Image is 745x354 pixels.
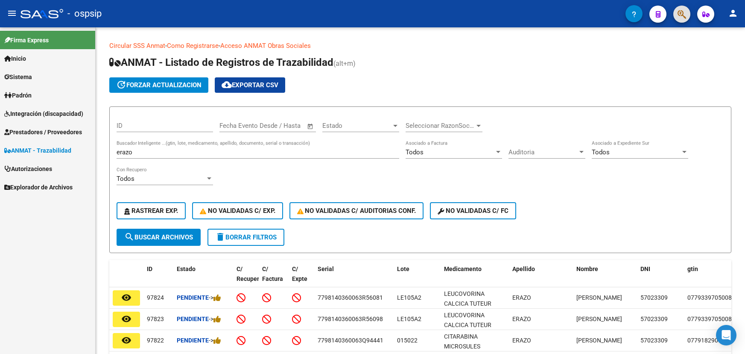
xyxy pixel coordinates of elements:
[576,316,622,322] span: [PERSON_NAME]
[215,233,277,241] span: Borrar Filtros
[177,265,196,272] span: Estado
[297,207,416,215] span: No Validadas c/ Auditorias Conf.
[124,207,178,215] span: Rastrear Exp.
[192,202,283,219] button: No Validadas c/ Exp.
[573,260,637,298] datatable-header-cell: Nombre
[177,294,209,301] strong: Pendiente
[167,42,219,50] a: Como Registrarse
[262,122,303,130] input: Fecha fin
[576,265,598,272] span: Nombre
[441,260,509,298] datatable-header-cell: Medicamento
[444,290,491,307] span: LEUCOVORINA CALCICA TUTEUR
[444,265,482,272] span: Medicamento
[397,316,421,322] span: LE105A2
[728,8,738,18] mat-icon: person
[4,183,73,192] span: Explorador de Archivos
[4,91,32,100] span: Padrón
[109,56,333,68] span: ANMAT - Listado de Registros de Trazabilidad
[687,294,735,301] span: 07793397050088
[109,77,208,93] button: forzar actualizacion
[116,81,202,89] span: forzar actualizacion
[406,148,424,156] span: Todos
[143,260,173,298] datatable-header-cell: ID
[512,294,531,301] span: ERAZO
[4,146,71,155] span: ANMAT - Trazabilidad
[430,202,516,219] button: No validadas c/ FC
[438,207,508,215] span: No validadas c/ FC
[306,121,316,131] button: Open calendar
[576,294,622,301] span: [PERSON_NAME]
[209,337,221,344] span: ->
[177,337,209,344] strong: Pendiente
[109,41,731,50] p: - -
[67,4,102,23] span: - ospsip
[394,260,441,298] datatable-header-cell: Lote
[640,337,668,344] span: 57023309
[687,337,735,344] span: 07791829009734
[289,202,424,219] button: No Validadas c/ Auditorias Conf.
[7,8,17,18] mat-icon: menu
[4,35,49,45] span: Firma Express
[220,42,311,50] a: Acceso ANMAT Obras Sociales
[4,109,83,118] span: Integración (discapacidad)
[289,260,314,298] datatable-header-cell: C/ Expte
[397,265,409,272] span: Lote
[121,292,131,303] mat-icon: remove_red_eye
[333,59,356,68] span: (alt+m)
[640,265,650,272] span: DNI
[109,42,165,50] a: Circular SSS Anmat
[209,316,221,322] span: ->
[4,164,52,174] span: Autorizaciones
[259,260,289,298] datatable-header-cell: C/ Factura
[209,294,221,301] span: ->
[397,294,421,301] span: LE105A2
[116,80,126,90] mat-icon: update
[640,316,668,322] span: 57023309
[222,81,278,89] span: Exportar CSV
[292,265,307,282] span: C/ Expte
[318,265,334,272] span: Serial
[121,335,131,345] mat-icon: remove_red_eye
[687,265,698,272] span: gtin
[237,265,263,282] span: C/ Recupero
[444,312,491,328] span: LEUCOVORINA CALCICA TUTEUR
[147,294,164,301] span: 97824
[4,127,82,137] span: Prestadores / Proveedores
[117,175,134,183] span: Todos
[4,54,26,63] span: Inicio
[592,148,610,156] span: Todos
[318,316,383,322] span: 7798140360063R56098
[318,337,383,344] span: 7798140360063Q94441
[512,316,531,322] span: ERAZO
[4,72,32,82] span: Sistema
[219,122,254,130] input: Fecha inicio
[121,314,131,324] mat-icon: remove_red_eye
[173,260,233,298] datatable-header-cell: Estado
[147,265,152,272] span: ID
[215,77,285,93] button: Exportar CSV
[512,337,531,344] span: ERAZO
[444,333,480,350] span: CITARABINA MICROSULES
[508,148,578,156] span: Auditoria
[215,232,225,242] mat-icon: delete
[124,233,193,241] span: Buscar Archivos
[207,229,284,246] button: Borrar Filtros
[637,260,684,298] datatable-header-cell: DNI
[640,294,668,301] span: 57023309
[322,122,391,130] span: Estado
[147,337,164,344] span: 97822
[311,42,391,50] a: Documentacion trazabilidad
[687,316,735,322] span: 07793397050088
[314,260,394,298] datatable-header-cell: Serial
[233,260,259,298] datatable-header-cell: C/ Recupero
[397,337,418,344] span: 015022
[117,229,201,246] button: Buscar Archivos
[512,265,535,272] span: Apellido
[716,325,736,345] div: Open Intercom Messenger
[262,265,283,282] span: C/ Factura
[147,316,164,322] span: 97823
[177,316,209,322] strong: Pendiente
[200,207,275,215] span: No Validadas c/ Exp.
[222,80,232,90] mat-icon: cloud_download
[318,294,383,301] span: 7798140360063R56081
